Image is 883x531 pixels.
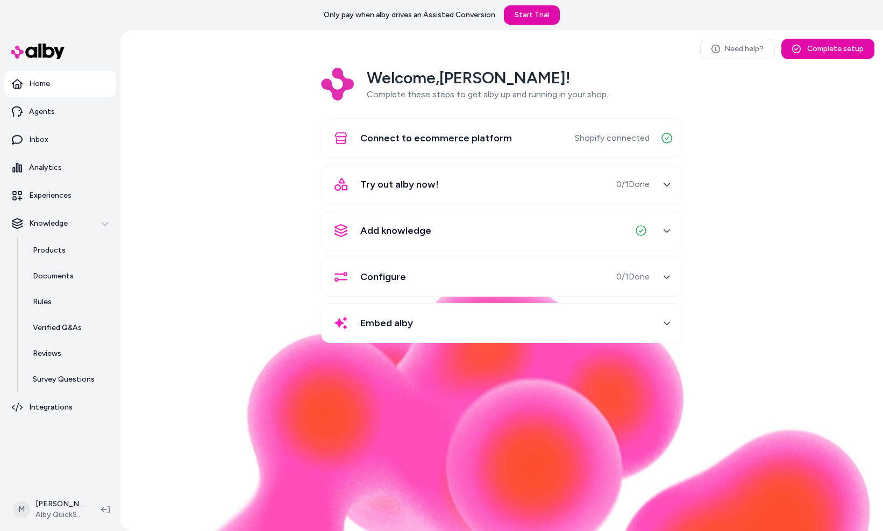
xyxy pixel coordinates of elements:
[29,78,50,89] p: Home
[29,134,48,145] p: Inbox
[360,177,439,192] span: Try out alby now!
[360,315,413,331] span: Embed alby
[4,394,116,420] a: Integrations
[4,127,116,153] a: Inbox
[328,125,675,151] button: Connect to ecommerce platformShopify connected
[4,99,116,125] a: Agents
[22,238,116,263] a: Products
[11,44,65,59] img: alby Logo
[22,263,116,289] a: Documents
[29,162,62,173] p: Analytics
[4,71,116,97] a: Home
[321,68,354,101] img: Logo
[33,297,52,307] p: Rules
[360,223,431,238] span: Add knowledge
[360,269,406,284] span: Configure
[33,322,82,333] p: Verified Q&As
[13,501,30,518] span: M
[22,367,116,392] a: Survey Questions
[33,245,66,256] p: Products
[29,106,55,117] p: Agents
[328,264,675,290] button: Configure0/1Done
[22,315,116,341] a: Verified Q&As
[328,310,675,336] button: Embed alby
[328,171,675,197] button: Try out alby now!0/1Done
[33,374,95,385] p: Survey Questions
[22,341,116,367] a: Reviews
[29,190,72,201] p: Experiences
[132,275,872,531] img: alby Bubble
[328,218,675,243] button: Add knowledge
[367,89,608,99] span: Complete these steps to get alby up and running in your shop.
[616,270,650,283] span: 0 / 1 Done
[6,492,92,527] button: M[PERSON_NAME]Alby QuickStart Store
[33,271,74,282] p: Documents
[4,211,116,236] button: Knowledge
[22,289,116,315] a: Rules
[35,499,84,510] p: [PERSON_NAME]
[781,39,874,59] button: Complete setup
[4,155,116,181] a: Analytics
[4,183,116,209] a: Experiences
[29,402,73,413] p: Integrations
[35,510,84,520] span: Alby QuickStart Store
[324,10,495,20] p: Only pay when alby drives an Assisted Conversion
[575,132,650,145] span: Shopify connected
[33,348,61,359] p: Reviews
[504,5,560,25] a: Start Trial
[360,131,512,146] span: Connect to ecommerce platform
[700,39,775,59] a: Need help?
[367,68,608,88] h2: Welcome, [PERSON_NAME] !
[29,218,68,229] p: Knowledge
[616,178,650,191] span: 0 / 1 Done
